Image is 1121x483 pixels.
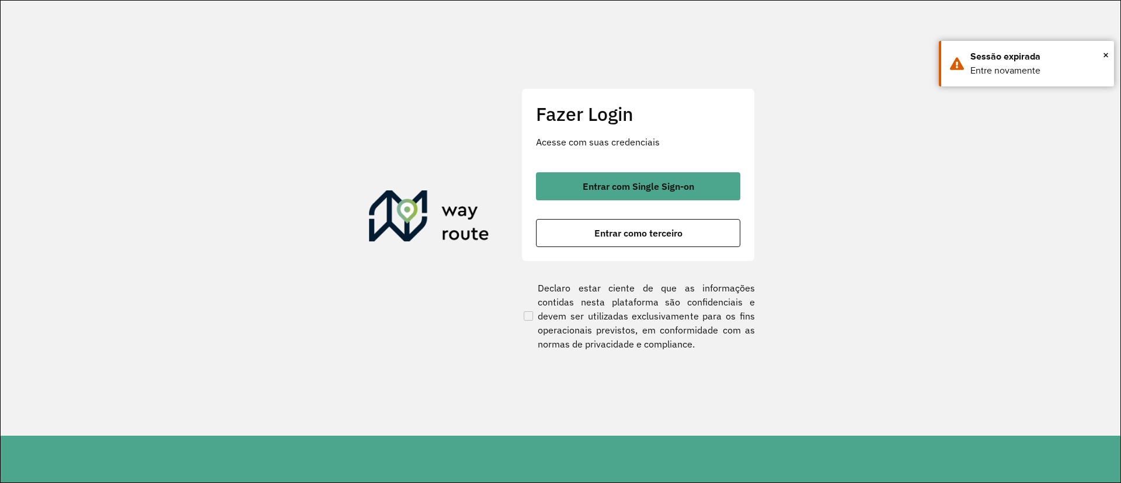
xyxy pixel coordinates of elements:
button: Close [1103,46,1109,64]
div: Entre novamente [970,64,1105,78]
img: Roteirizador AmbevTech [369,190,489,246]
h2: Fazer Login [536,103,740,125]
span: Entrar como terceiro [594,228,683,238]
span: Entrar com Single Sign-on [583,182,694,191]
p: Acesse com suas credenciais [536,135,740,149]
button: button [536,219,740,247]
button: button [536,172,740,200]
span: × [1103,46,1109,64]
label: Declaro estar ciente de que as informações contidas nesta plataforma são confidenciais e devem se... [521,281,755,351]
div: Sessão expirada [970,50,1105,64]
